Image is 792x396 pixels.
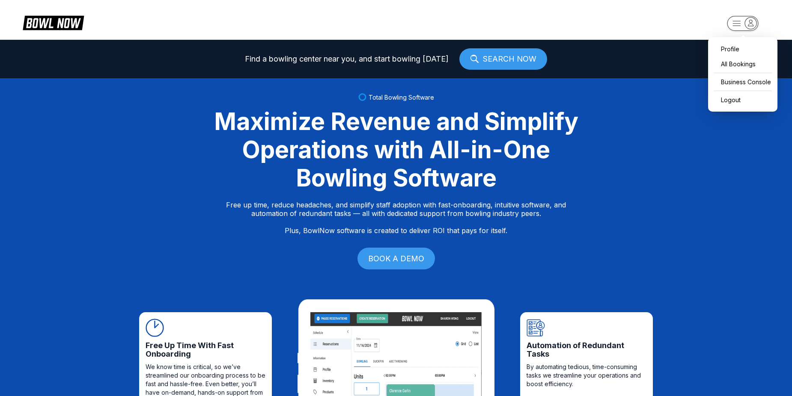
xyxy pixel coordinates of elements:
a: All Bookings [712,56,773,71]
a: Business Console [712,74,773,89]
a: Profile [712,41,773,56]
a: SEARCH NOW [459,48,547,70]
div: Maximize Revenue and Simplify Operations with All-in-One Bowling Software [203,107,589,192]
a: BOOK A DEMO [357,248,435,269]
span: Total Bowling Software [369,94,434,101]
button: Logout [712,92,743,107]
p: Free up time, reduce headaches, and simplify staff adoption with fast-onboarding, intuitive softw... [226,201,566,235]
span: Automation of Redundant Tasks [527,341,646,358]
span: Find a bowling center near you, and start bowling [DATE] [245,55,449,63]
span: By automating tedious, time-consuming tasks we streamline your operations and boost efficiency. [527,363,646,388]
span: Free Up Time With Fast Onboarding [146,341,265,358]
